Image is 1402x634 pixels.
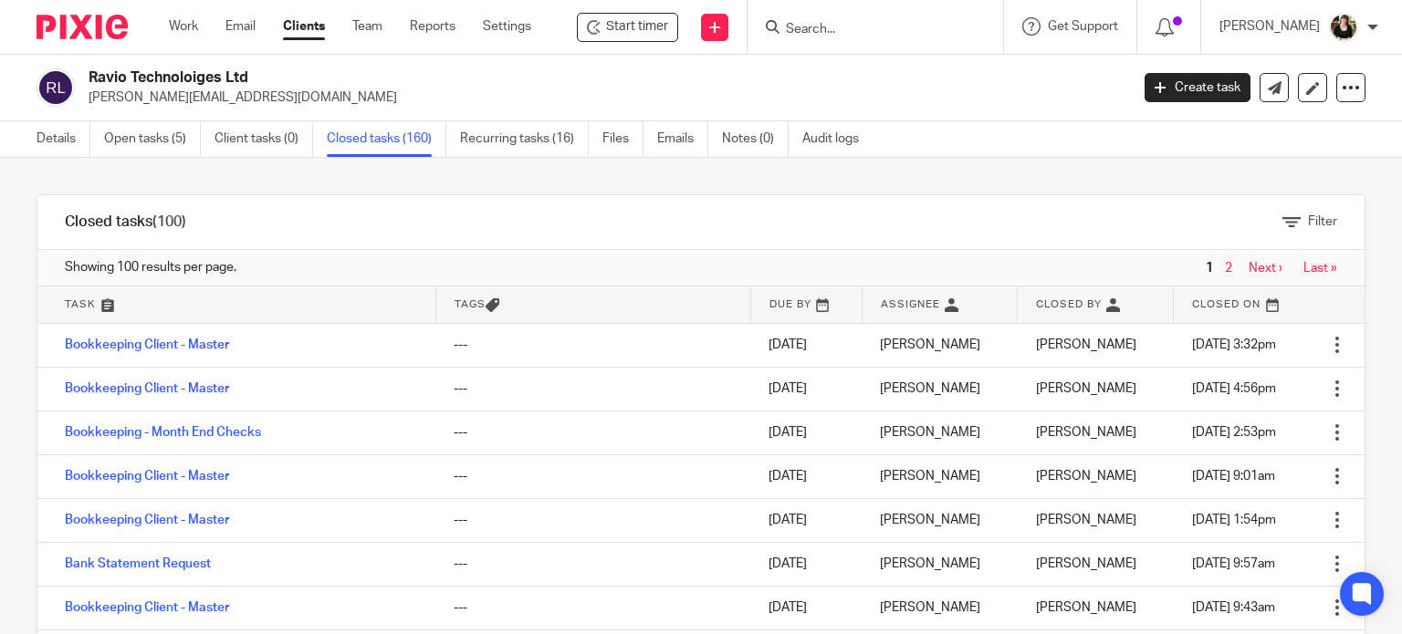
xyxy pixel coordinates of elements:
[435,286,750,323] th: Tags
[862,454,1018,498] td: [PERSON_NAME]
[1219,17,1320,36] p: [PERSON_NAME]
[65,426,261,439] a: Bookkeeping - Month End Checks
[454,555,732,573] div: ---
[722,121,789,157] a: Notes (0)
[750,586,862,629] td: [DATE]
[1303,262,1337,275] a: Last »
[1192,557,1275,570] span: [DATE] 9:57am
[104,121,201,157] a: Open tasks (5)
[1036,470,1136,483] span: [PERSON_NAME]
[1192,382,1276,395] span: [DATE] 4:56pm
[862,367,1018,411] td: [PERSON_NAME]
[65,213,186,232] h1: Closed tasks
[862,323,1018,367] td: [PERSON_NAME]
[152,214,186,229] span: (100)
[1201,261,1337,275] nav: pager
[1036,514,1136,526] span: [PERSON_NAME]
[483,17,531,36] a: Settings
[1145,73,1250,102] a: Create task
[454,379,732,398] div: ---
[454,598,732,617] div: ---
[750,323,862,367] td: [DATE]
[65,258,236,276] span: Showing 100 results per page.
[65,601,229,614] a: Bookkeeping Client - Master
[802,121,873,157] a: Audit logs
[750,454,862,498] td: [DATE]
[37,15,128,39] img: Pixie
[327,121,446,157] a: Closed tasks (160)
[65,470,229,483] a: Bookkeeping Client - Master
[1036,557,1136,570] span: [PERSON_NAME]
[862,498,1018,542] td: [PERSON_NAME]
[1192,426,1276,439] span: [DATE] 2:53pm
[602,121,643,157] a: Files
[454,423,732,442] div: ---
[1201,257,1218,279] span: 1
[65,338,229,351] a: Bookkeeping Client - Master
[1329,13,1358,42] img: Helen%20Campbell.jpeg
[283,17,325,36] a: Clients
[862,411,1018,454] td: [PERSON_NAME]
[784,22,948,38] input: Search
[1036,338,1136,351] span: [PERSON_NAME]
[1192,601,1275,614] span: [DATE] 9:43am
[1225,262,1232,275] a: 2
[37,68,75,107] img: svg%3E
[862,586,1018,629] td: [PERSON_NAME]
[750,542,862,586] td: [DATE]
[750,411,862,454] td: [DATE]
[460,121,589,157] a: Recurring tasks (16)
[454,467,732,485] div: ---
[454,336,732,354] div: ---
[657,121,708,157] a: Emails
[750,498,862,542] td: [DATE]
[1308,215,1337,228] span: Filter
[577,13,678,42] div: Ravio Technoloiges Ltd
[65,382,229,395] a: Bookkeeping Client - Master
[1036,426,1136,439] span: [PERSON_NAME]
[750,367,862,411] td: [DATE]
[862,542,1018,586] td: [PERSON_NAME]
[454,511,732,529] div: ---
[606,17,668,36] span: Start timer
[65,514,229,526] a: Bookkeeping Client - Master
[214,121,313,157] a: Client tasks (0)
[225,17,256,36] a: Email
[37,121,90,157] a: Details
[1192,338,1276,351] span: [DATE] 3:32pm
[169,17,198,36] a: Work
[89,68,912,88] h2: Ravio Technoloiges Ltd
[89,88,1117,107] p: [PERSON_NAME][EMAIL_ADDRESS][DOMAIN_NAME]
[65,557,211,570] a: Bank Statement Request
[1249,262,1282,275] a: Next ›
[1048,20,1118,33] span: Get Support
[1192,470,1275,483] span: [DATE] 9:01am
[1036,382,1136,395] span: [PERSON_NAME]
[352,17,382,36] a: Team
[1036,601,1136,614] span: [PERSON_NAME]
[1192,514,1276,526] span: [DATE] 1:54pm
[410,17,455,36] a: Reports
